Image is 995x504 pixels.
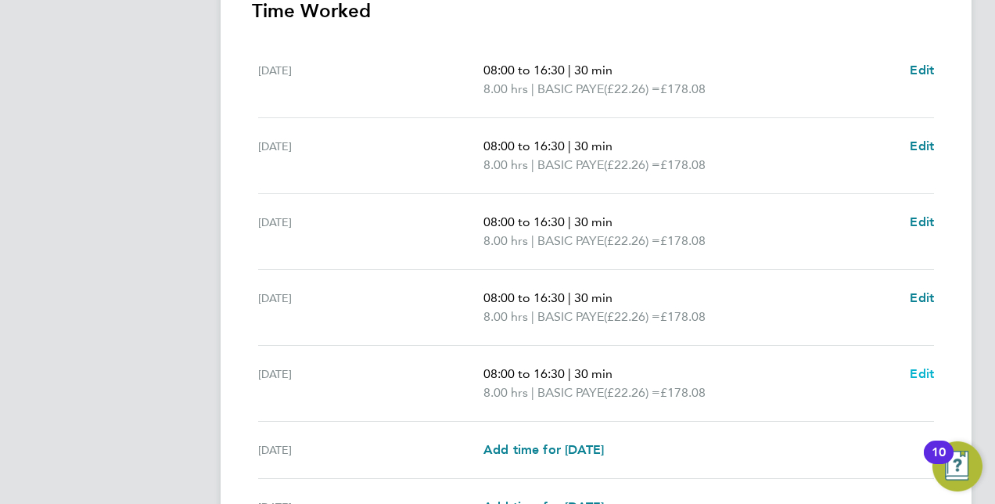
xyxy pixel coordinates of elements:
[910,63,934,77] span: Edit
[258,365,483,402] div: [DATE]
[604,385,660,400] span: (£22.26) =
[531,233,534,248] span: |
[910,366,934,381] span: Edit
[483,63,565,77] span: 08:00 to 16:30
[537,232,604,250] span: BASIC PAYE
[660,233,706,248] span: £178.08
[258,289,483,326] div: [DATE]
[910,290,934,305] span: Edit
[537,383,604,402] span: BASIC PAYE
[531,309,534,324] span: |
[483,441,604,459] a: Add time for [DATE]
[568,214,571,229] span: |
[932,441,982,491] button: Open Resource Center, 10 new notifications
[483,385,528,400] span: 8.00 hrs
[568,366,571,381] span: |
[574,63,612,77] span: 30 min
[483,290,565,305] span: 08:00 to 16:30
[258,61,483,99] div: [DATE]
[483,309,528,324] span: 8.00 hrs
[483,366,565,381] span: 08:00 to 16:30
[537,308,604,326] span: BASIC PAYE
[483,442,604,457] span: Add time for [DATE]
[660,385,706,400] span: £178.08
[531,385,534,400] span: |
[537,156,604,175] span: BASIC PAYE
[604,233,660,248] span: (£22.26) =
[910,61,934,80] a: Edit
[604,309,660,324] span: (£22.26) =
[574,214,612,229] span: 30 min
[531,157,534,172] span: |
[483,81,528,96] span: 8.00 hrs
[568,63,571,77] span: |
[568,290,571,305] span: |
[910,289,934,308] a: Edit
[574,290,612,305] span: 30 min
[483,214,565,229] span: 08:00 to 16:30
[910,139,934,153] span: Edit
[537,80,604,99] span: BASIC PAYE
[568,139,571,153] span: |
[660,309,706,324] span: £178.08
[604,157,660,172] span: (£22.26) =
[660,81,706,96] span: £178.08
[660,157,706,172] span: £178.08
[531,81,534,96] span: |
[574,366,612,381] span: 30 min
[483,157,528,172] span: 8.00 hrs
[574,139,612,153] span: 30 min
[483,139,565,153] span: 08:00 to 16:30
[258,213,483,250] div: [DATE]
[910,214,934,229] span: Edit
[258,137,483,175] div: [DATE]
[258,441,483,459] div: [DATE]
[910,137,934,156] a: Edit
[604,81,660,96] span: (£22.26) =
[910,365,934,383] a: Edit
[932,452,946,473] div: 10
[910,213,934,232] a: Edit
[483,233,528,248] span: 8.00 hrs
